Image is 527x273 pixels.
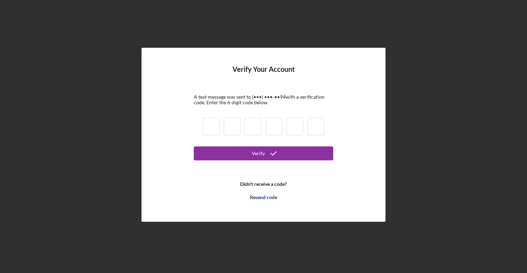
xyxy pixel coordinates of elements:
[194,94,333,105] div: A text message was sent to (•••) •••-•• 94 with a verification code. Enter the 6-digit code below.
[232,65,295,84] h4: Verify Your Account
[194,190,333,204] button: Resend code
[250,190,277,204] div: Resend code
[194,146,333,160] button: Verify
[252,146,265,160] div: Verify
[240,181,287,187] b: Didn't receive a code?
